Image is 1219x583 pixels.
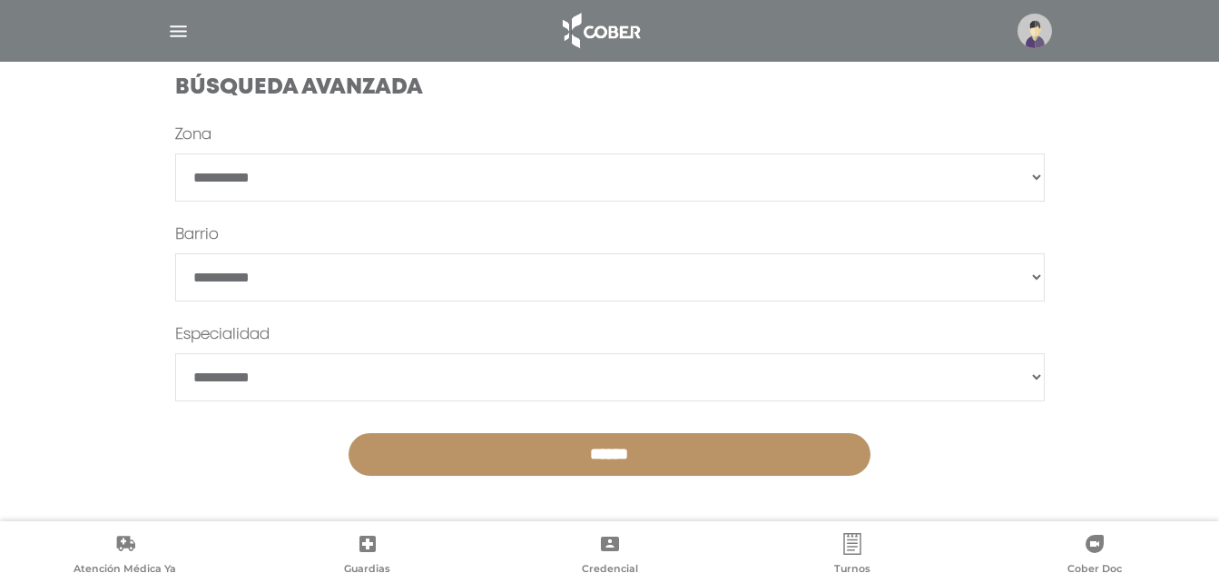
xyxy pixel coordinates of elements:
[582,562,638,578] span: Credencial
[175,224,219,246] label: Barrio
[175,324,270,346] label: Especialidad
[246,533,488,579] a: Guardias
[731,533,973,579] a: Turnos
[167,20,190,43] img: Cober_menu-lines-white.svg
[553,9,648,53] img: logo_cober_home-white.png
[344,562,390,578] span: Guardias
[1017,14,1052,48] img: profile-placeholder.svg
[834,562,870,578] span: Turnos
[175,75,1045,102] h4: Búsqueda Avanzada
[74,562,176,578] span: Atención Médica Ya
[1067,562,1122,578] span: Cober Doc
[488,533,731,579] a: Credencial
[973,533,1215,579] a: Cober Doc
[4,533,246,579] a: Atención Médica Ya
[175,124,211,146] label: Zona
